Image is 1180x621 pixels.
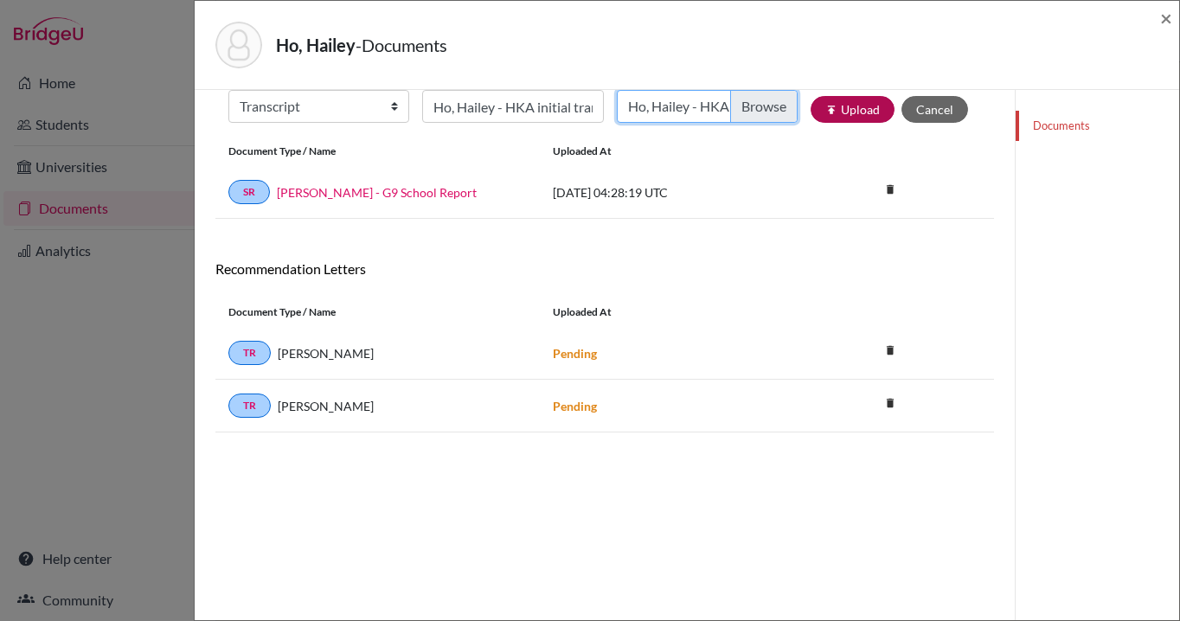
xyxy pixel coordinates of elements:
[1160,5,1172,30] span: ×
[540,183,799,202] div: [DATE] 04:28:19 UTC
[825,104,837,116] i: publish
[553,399,597,413] strong: Pending
[877,179,903,202] a: delete
[278,397,374,415] span: [PERSON_NAME]
[877,337,903,363] i: delete
[356,35,447,55] span: - Documents
[228,394,271,418] a: TR
[877,176,903,202] i: delete
[277,183,477,202] a: [PERSON_NAME] - G9 School Report
[278,344,374,362] span: [PERSON_NAME]
[276,35,356,55] strong: Ho, Hailey
[553,346,597,361] strong: Pending
[540,144,799,159] div: Uploaded at
[877,393,903,416] a: delete
[1016,111,1179,141] a: Documents
[215,304,540,320] div: Document Type / Name
[877,340,903,363] a: delete
[228,341,271,365] a: TR
[877,390,903,416] i: delete
[811,96,895,123] button: publishUpload
[228,180,270,204] a: SR
[901,96,968,123] button: Cancel
[215,144,540,159] div: Document Type / Name
[540,304,799,320] div: Uploaded at
[215,260,994,277] h6: Recommendation Letters
[1160,8,1172,29] button: Close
